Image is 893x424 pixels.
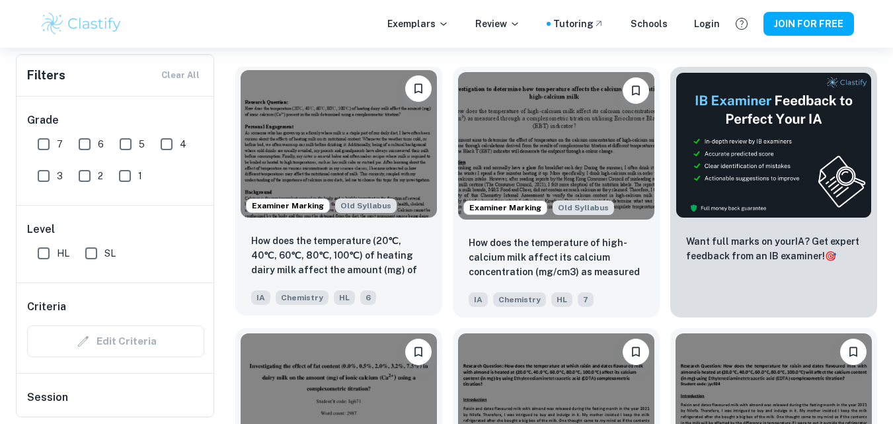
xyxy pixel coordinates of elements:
span: 7 [578,292,594,307]
div: Criteria filters are unavailable when searching by topic [27,325,204,357]
button: Please log in to bookmark exemplars [405,339,432,365]
span: Old Syllabus [335,198,397,213]
h6: Filters [27,66,65,85]
a: Tutoring [553,17,604,31]
img: Clastify logo [40,11,124,37]
span: 6 [360,290,376,305]
span: Chemistry [276,290,329,305]
span: IA [469,292,488,307]
p: How does the temperature (20℃, 40℃, 60℃, 80℃, 100℃) of heating dairy milk affect the amount (mg) ... [251,233,426,278]
a: Schools [631,17,668,31]
span: SL [104,246,116,261]
span: Examiner Marking [247,200,329,212]
span: 2 [98,169,103,183]
span: Chemistry [493,292,546,307]
span: HL [57,246,69,261]
a: ThumbnailWant full marks on yourIA? Get expert feedback from an IB examiner! [670,67,877,318]
span: 7 [57,137,63,151]
a: Examiner MarkingStarting from the May 2025 session, the Chemistry IA requirements have changed. I... [235,67,442,318]
button: JOIN FOR FREE [763,12,854,36]
h6: Criteria [27,299,66,315]
img: Chemistry IA example thumbnail: How does the temperature of high-calcium [458,72,654,220]
span: 🎯 [825,251,836,261]
div: Starting from the May 2025 session, the Chemistry IA requirements have changed. It's OK to refer ... [553,200,614,215]
span: 6 [98,137,104,151]
button: Help and Feedback [730,13,753,35]
p: Exemplars [387,17,449,31]
span: HL [334,290,355,305]
a: Examiner MarkingStarting from the May 2025 session, the Chemistry IA requirements have changed. I... [453,67,660,318]
button: Please log in to bookmark exemplars [623,77,649,104]
img: Thumbnail [676,72,872,218]
button: Please log in to bookmark exemplars [623,339,649,365]
h6: Grade [27,112,204,128]
span: HL [551,292,572,307]
h6: Level [27,222,204,237]
span: 1 [138,169,142,183]
span: 5 [139,137,145,151]
img: Chemistry IA example thumbnail: How does the temperature (20℃, 40℃, 60℃, [241,70,437,218]
span: 3 [57,169,63,183]
span: 4 [180,137,186,151]
h6: Session [27,390,204,416]
p: How does the temperature of high-calcium milk affect its calcium concentration (mg/cm3) as measur... [469,235,644,280]
p: Review [475,17,520,31]
span: Examiner Marking [464,202,547,214]
span: IA [251,290,270,305]
a: Login [694,17,720,31]
button: Please log in to bookmark exemplars [405,75,432,102]
div: Starting from the May 2025 session, the Chemistry IA requirements have changed. It's OK to refer ... [335,198,397,213]
p: Want full marks on your IA ? Get expert feedback from an IB examiner! [686,234,861,263]
span: Old Syllabus [553,200,614,215]
button: Please log in to bookmark exemplars [840,339,867,365]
